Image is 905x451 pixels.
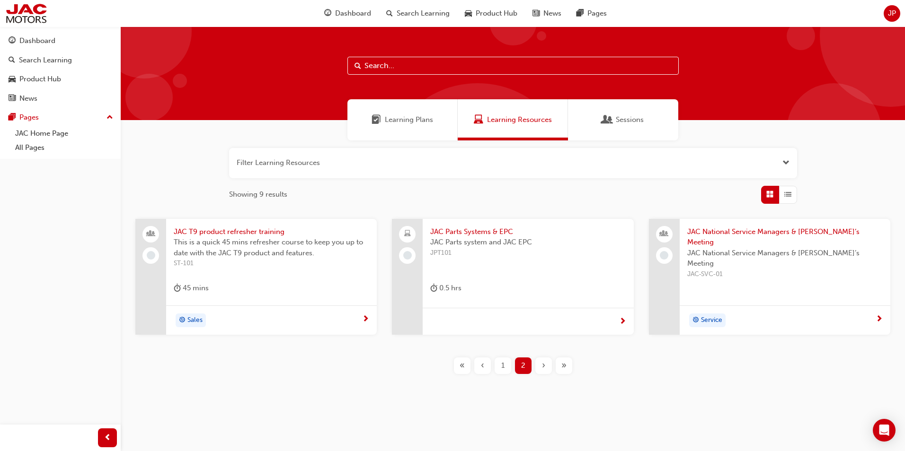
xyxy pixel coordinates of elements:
a: JAC T9 product refresher trainingThis is a quick 45 mins refresher course to keep you up to date ... [135,219,377,335]
button: Previous page [472,357,493,374]
img: jac-portal [5,3,48,24]
a: Dashboard [4,32,117,50]
div: Open Intercom Messenger [873,419,896,442]
span: laptop-icon [404,228,411,240]
span: people-icon [661,228,667,240]
a: car-iconProduct Hub [457,4,525,23]
button: Last page [554,357,574,374]
a: News [4,90,117,107]
span: Dashboard [335,8,371,19]
span: Product Hub [476,8,517,19]
span: Learning Plans [385,114,433,125]
span: JAC Parts system and JAC EPC [430,237,626,248]
span: search-icon [9,56,15,65]
span: car-icon [465,8,472,19]
input: Search... [347,57,679,75]
span: Service [701,315,722,326]
div: News [19,93,37,104]
a: JAC Home Page [11,126,117,141]
span: Learning Resources [474,114,483,125]
div: Pages [19,112,39,123]
span: pages-icon [9,113,16,122]
button: First page [452,357,472,374]
span: « [460,360,465,371]
span: news-icon [532,8,540,19]
span: This is a quick 45 mins refresher course to keep you up to date with the JAC T9 product and featu... [174,237,369,258]
span: pages-icon [577,8,584,19]
span: Learning Plans [372,114,381,125]
a: guage-iconDashboard [317,4,379,23]
span: Search Learning [397,8,450,19]
span: prev-icon [104,432,111,444]
span: JAC National Service Managers & [PERSON_NAME]’s Meeting [687,226,883,248]
span: Sessions [603,114,612,125]
a: news-iconNews [525,4,569,23]
span: next-icon [876,315,883,324]
span: duration-icon [174,282,181,294]
span: Sessions [616,114,644,125]
button: Page 2 [513,357,533,374]
div: Product Hub [19,74,61,85]
span: News [543,8,561,19]
span: guage-icon [9,37,16,45]
span: List [784,189,791,200]
a: SessionsSessions [568,99,678,140]
button: Pages [4,109,117,126]
span: people-icon [148,228,154,240]
span: next-icon [362,315,369,324]
a: JAC Parts Systems & EPCJAC Parts system and JAC EPCJPT101duration-icon 0.5 hrs [392,219,633,335]
span: learningRecordVerb_NONE-icon [147,251,155,260]
a: Learning PlansLearning Plans [347,99,458,140]
a: search-iconSearch Learning [379,4,457,23]
div: Dashboard [19,35,55,46]
span: up-icon [106,112,113,124]
span: learningRecordVerb_NONE-icon [660,251,668,260]
button: Next page [533,357,554,374]
span: Learning Resources [487,114,552,125]
a: Learning ResourcesLearning Resources [458,99,568,140]
span: Grid [766,189,773,200]
div: 0.5 hrs [430,282,461,294]
span: JPT101 [430,248,626,259]
a: JAC National Service Managers & [PERSON_NAME]’s MeetingJAC National Service Managers & [PERSON_NA... [649,219,890,335]
span: news-icon [9,95,16,103]
span: Search [355,61,361,71]
button: Open the filter [782,157,790,168]
span: ST-101 [174,258,369,269]
span: next-icon [619,318,626,326]
a: pages-iconPages [569,4,614,23]
a: Product Hub [4,70,117,88]
span: duration-icon [430,282,437,294]
a: Search Learning [4,52,117,69]
span: JAC-SVC-01 [687,269,883,280]
div: Search Learning [19,55,72,66]
span: 1 [501,360,505,371]
span: search-icon [386,8,393,19]
span: learningRecordVerb_NONE-icon [403,251,412,260]
span: Pages [587,8,607,19]
span: target-icon [692,314,699,327]
button: Page 1 [493,357,513,374]
span: Showing 9 results [229,189,287,200]
span: JAC T9 product refresher training [174,226,369,237]
button: DashboardSearch LearningProduct HubNews [4,30,117,109]
span: JP [888,8,896,19]
span: Sales [187,315,203,326]
span: guage-icon [324,8,331,19]
div: 45 mins [174,282,209,294]
button: JP [884,5,900,22]
span: › [542,360,545,371]
a: All Pages [11,140,117,155]
span: JAC Parts Systems & EPC [430,226,626,237]
span: target-icon [179,314,186,327]
span: JAC National Service Managers & [PERSON_NAME]’s Meeting [687,248,883,269]
span: » [561,360,567,371]
span: ‹ [481,360,484,371]
span: 2 [521,360,525,371]
span: car-icon [9,75,16,84]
